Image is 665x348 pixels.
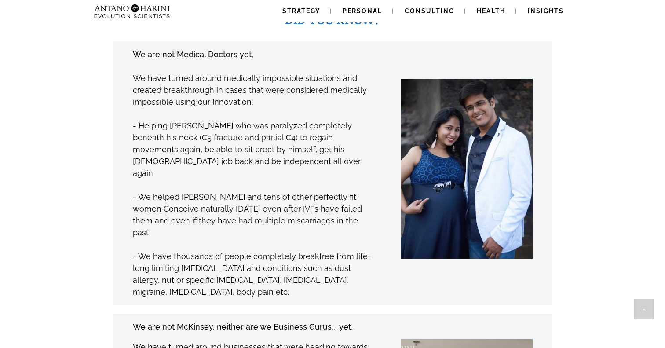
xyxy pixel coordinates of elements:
p: - We helped [PERSON_NAME] and tens of other perfectly fit women Conceive naturally [DATE] even af... [133,191,373,238]
span: Personal [343,7,382,15]
span: Health [477,7,505,15]
p: - We have thousands of people completely breakfree from life-long limiting [MEDICAL_DATA] and con... [133,250,373,298]
span: Insights [528,7,564,15]
p: - Helping [PERSON_NAME] who was paralyzed completely beneath his neck (C5 fracture and partial C4... [133,120,373,179]
span: Strategy [282,7,320,15]
strong: We are not Medical Doctors yet, [133,50,253,59]
span: Consulting [405,7,454,15]
strong: We are not McKinsey, neither are we Business Gurus... yet, [133,322,353,331]
p: We have turned around medically impossible situations and created breakthrough in cases that were... [133,72,373,108]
